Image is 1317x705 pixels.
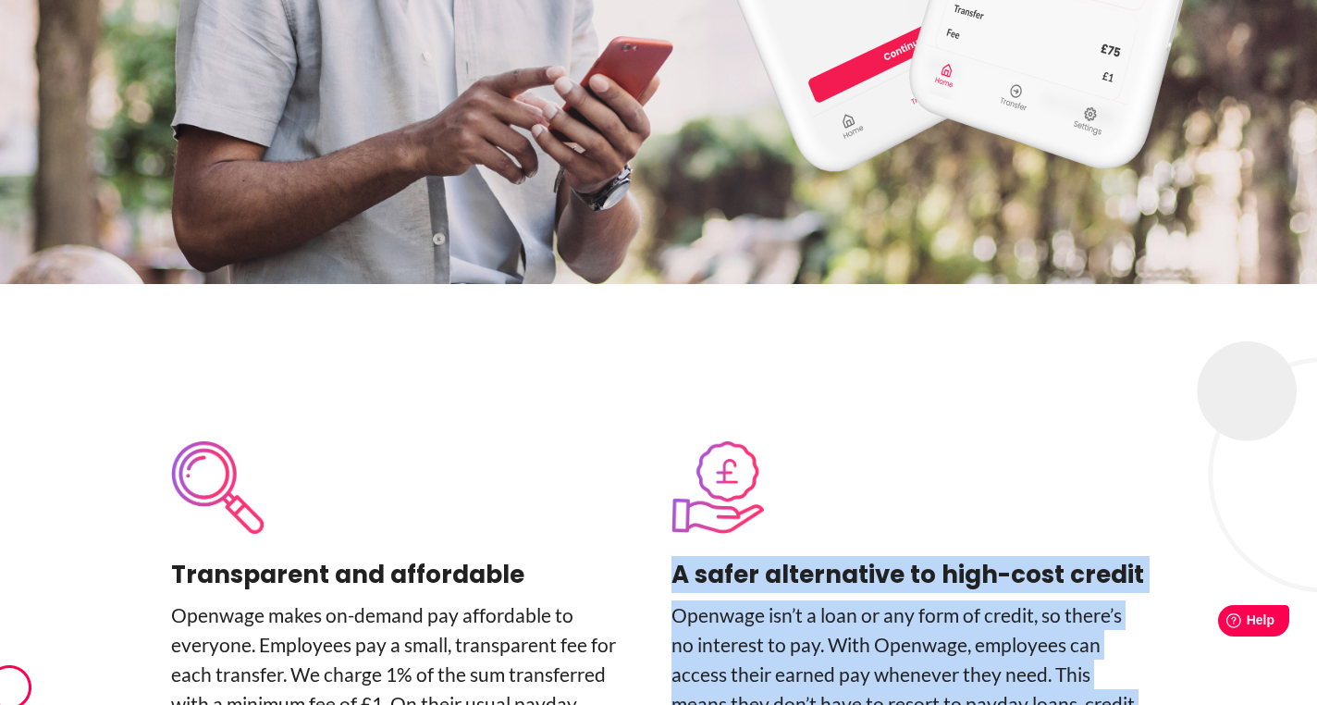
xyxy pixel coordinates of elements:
h4: Transparent and affordable [171,556,646,593]
iframe: Help widget launcher [1152,598,1297,649]
h4: A safer alternative to high-cost credit [671,556,1146,593]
